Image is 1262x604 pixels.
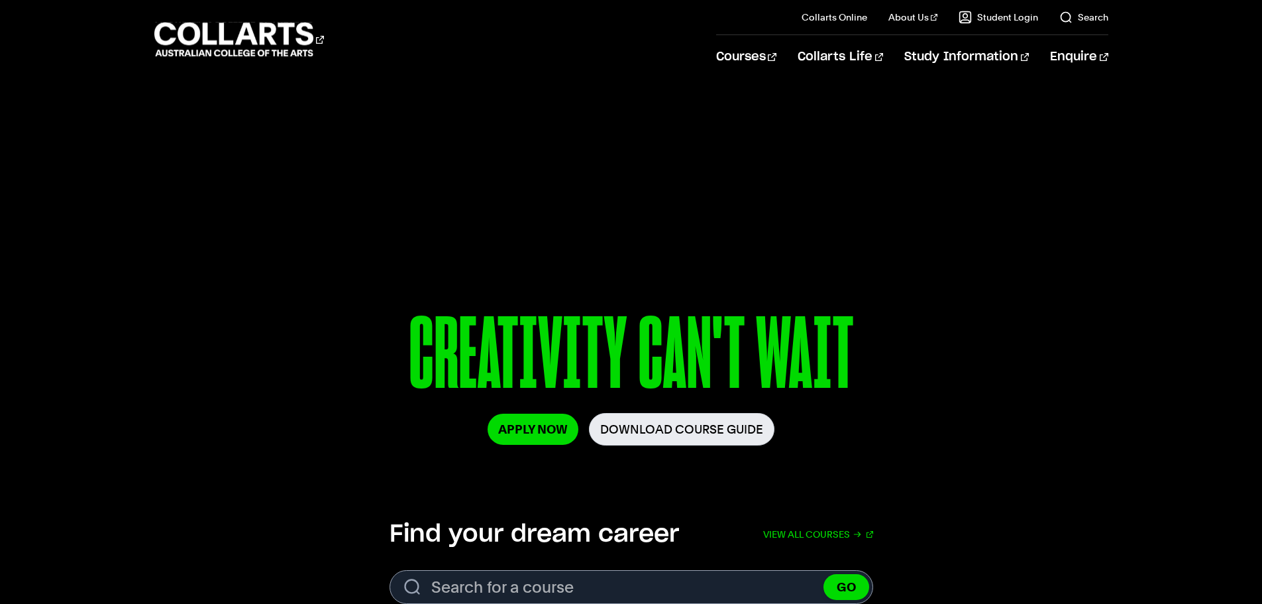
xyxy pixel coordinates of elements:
[798,35,883,79] a: Collarts Life
[589,413,774,446] a: Download Course Guide
[261,304,1000,413] p: CREATIVITY CAN'T WAIT
[823,574,869,600] button: GO
[802,11,867,24] a: Collarts Online
[154,21,324,58] div: Go to homepage
[959,11,1038,24] a: Student Login
[1050,35,1108,79] a: Enquire
[390,570,873,604] form: Search
[716,35,776,79] a: Courses
[1059,11,1108,24] a: Search
[904,35,1029,79] a: Study Information
[488,414,578,445] a: Apply Now
[888,11,937,24] a: About Us
[390,570,873,604] input: Search for a course
[390,520,679,549] h2: Find your dream career
[763,520,873,549] a: View all courses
